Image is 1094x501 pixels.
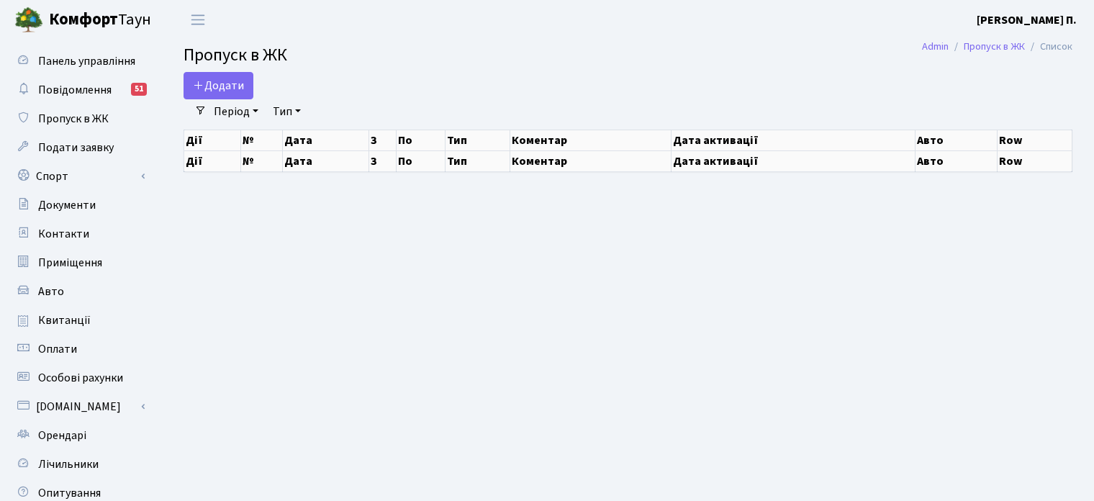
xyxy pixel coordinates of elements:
span: Пропуск в ЖК [184,42,287,68]
b: Комфорт [49,8,118,31]
a: Документи [7,191,151,220]
a: Панель управління [7,47,151,76]
a: Спорт [7,162,151,191]
button: Переключити навігацію [180,8,216,32]
a: Подати заявку [7,133,151,162]
a: Admin [922,39,949,54]
span: Опитування [38,485,101,501]
th: По [396,130,445,150]
span: Приміщення [38,255,102,271]
span: Подати заявку [38,140,114,155]
th: Дата [282,130,369,150]
th: Дата активації [672,130,916,150]
li: Список [1025,39,1072,55]
a: Оплати [7,335,151,364]
span: Контакти [38,226,89,242]
img: logo.png [14,6,43,35]
th: Дії [184,130,241,150]
th: Дата [282,150,369,171]
a: Приміщення [7,248,151,277]
b: [PERSON_NAME] П. [977,12,1077,28]
a: Повідомлення51 [7,76,151,104]
th: Тип [446,150,510,171]
th: З [369,150,396,171]
span: Орендарі [38,428,86,443]
th: Row [998,150,1072,171]
th: Авто [915,150,998,171]
a: Тип [267,99,307,124]
th: Коментар [510,130,672,150]
a: Пропуск в ЖК [7,104,151,133]
th: Row [998,130,1072,150]
a: Додати [184,72,253,99]
nav: breadcrumb [900,32,1094,62]
th: Коментар [510,150,672,171]
a: Контакти [7,220,151,248]
th: № [241,130,282,150]
a: Квитанції [7,306,151,335]
span: Особові рахунки [38,370,123,386]
span: Таун [49,8,151,32]
a: [PERSON_NAME] П. [977,12,1077,29]
div: 51 [131,83,147,96]
th: Дата активації [672,150,916,171]
span: Повідомлення [38,82,112,98]
span: Додати [193,78,244,94]
th: № [241,150,282,171]
a: Орендарі [7,421,151,450]
a: [DOMAIN_NAME] [7,392,151,421]
a: Період [208,99,264,124]
span: Оплати [38,341,77,357]
a: Лічильники [7,450,151,479]
span: Панель управління [38,53,135,69]
a: Пропуск в ЖК [964,39,1025,54]
th: Тип [446,130,510,150]
th: Авто [915,130,998,150]
a: Особові рахунки [7,364,151,392]
span: Авто [38,284,64,299]
span: Документи [38,197,96,213]
span: Квитанції [38,312,91,328]
th: З [369,130,396,150]
th: По [396,150,445,171]
span: Лічильники [38,456,99,472]
a: Авто [7,277,151,306]
th: Дії [184,150,241,171]
span: Пропуск в ЖК [38,111,109,127]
